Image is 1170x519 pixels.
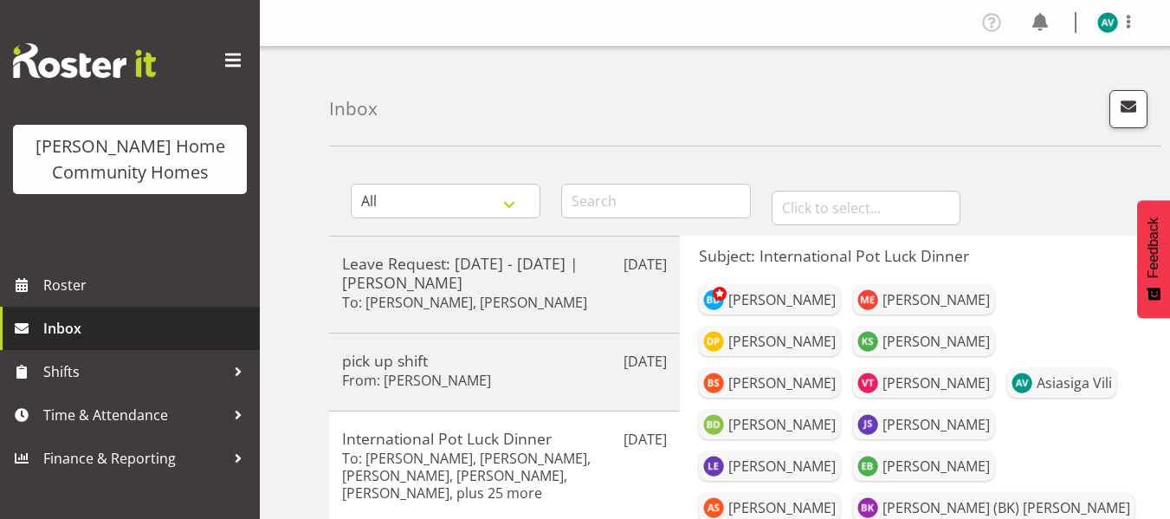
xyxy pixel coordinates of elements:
span: Time & Attendance [43,402,225,428]
img: katrina-shaw8524.jpg [857,331,878,352]
span: Shifts [43,359,225,385]
img: daljeet-prasad8522.jpg [703,331,724,352]
h6: To: [PERSON_NAME], [PERSON_NAME], [PERSON_NAME], [PERSON_NAME], [PERSON_NAME], plus 25 more [342,450,667,502]
img: asiasiga-vili8528.jpg [1012,373,1032,393]
div: [PERSON_NAME] [882,331,990,352]
span: Feedback [1146,217,1161,278]
div: [PERSON_NAME] (BK) [PERSON_NAME] [882,497,1130,518]
img: mary-endaya8518.jpg [857,289,878,310]
h6: From: [PERSON_NAME] [342,372,491,389]
div: [PERSON_NAME] Home Community Homes [30,133,229,185]
button: Feedback - Show survey [1137,200,1170,318]
img: vanessa-thornley8527.jpg [857,373,878,393]
h4: Inbox [329,99,378,119]
div: [PERSON_NAME] [882,373,990,393]
div: [PERSON_NAME] [728,414,836,435]
div: [PERSON_NAME] [728,373,836,393]
img: arshdeep-singh8536.jpg [703,497,724,518]
img: Rosterit website logo [13,43,156,78]
img: billie-rose-dunlop8529.jpg [703,414,724,435]
p: [DATE] [624,429,667,450]
div: [PERSON_NAME] [882,289,990,310]
h5: Subject: International Pot Luck Dinner [699,246,1151,265]
input: Search [561,184,751,218]
h5: pick up shift [342,351,667,370]
input: Click to select... [772,191,961,225]
img: asiasiga-vili8528.jpg [1097,12,1118,33]
img: barbara-dunlop8515.jpg [703,289,724,310]
span: Inbox [43,315,251,341]
h6: To: [PERSON_NAME], [PERSON_NAME] [342,294,587,311]
img: laura-ellis8533.jpg [703,456,724,477]
div: [PERSON_NAME] [728,497,836,518]
div: [PERSON_NAME] [728,456,836,477]
img: janeth-sison8531.jpg [857,414,878,435]
div: Asiasiga Vili [1037,373,1112,393]
img: billie-sothern8526.jpg [703,373,724,393]
img: brijesh-kachhadiya8539.jpg [857,497,878,518]
div: [PERSON_NAME] [882,456,990,477]
div: [PERSON_NAME] [728,289,836,310]
div: [PERSON_NAME] [882,414,990,435]
img: eloise-bailey8534.jpg [857,456,878,477]
span: Roster [43,272,251,298]
span: Finance & Reporting [43,445,225,471]
p: [DATE] [624,351,667,372]
p: [DATE] [624,254,667,275]
h5: Leave Request: [DATE] - [DATE] | [PERSON_NAME] [342,254,667,292]
div: [PERSON_NAME] [728,331,836,352]
h5: International Pot Luck Dinner [342,429,667,448]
